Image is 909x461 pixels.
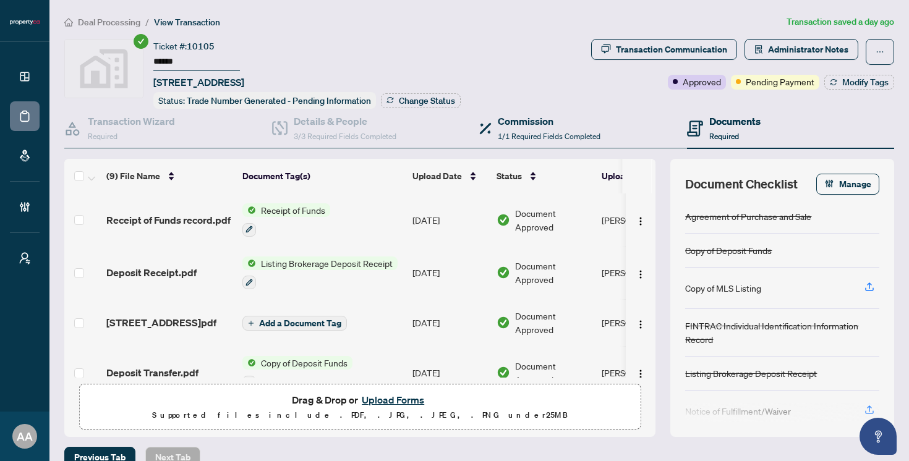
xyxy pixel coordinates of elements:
[78,17,140,28] span: Deal Processing
[242,203,256,217] img: Status Icon
[515,206,592,234] span: Document Approved
[631,363,651,383] button: Logo
[145,15,149,29] li: /
[242,256,256,270] img: Status Icon
[497,366,510,379] img: Document Status
[408,193,492,247] td: [DATE]
[876,48,884,56] span: ellipsis
[498,132,600,141] span: 1/1 Required Fields Completed
[636,369,646,379] img: Logo
[294,114,396,129] h4: Details & People
[768,40,848,59] span: Administrator Notes
[19,252,31,264] span: user-switch
[88,132,117,141] span: Required
[709,132,739,141] span: Required
[64,18,73,27] span: home
[248,320,254,326] span: plus
[824,75,894,90] button: Modify Tags
[187,95,371,106] span: Trade Number Generated - Pending Information
[685,281,761,295] div: Copy of MLS Listing
[242,256,398,290] button: Status IconListing Brokerage Deposit Receipt
[106,315,216,330] span: [STREET_ADDRESS]pdf
[636,216,646,226] img: Logo
[709,114,761,129] h4: Documents
[134,34,148,49] span: check-circle
[399,96,455,105] span: Change Status
[497,266,510,279] img: Document Status
[685,319,879,346] div: FINTRAC Individual Identification Information Record
[237,159,408,193] th: Document Tag(s)
[106,213,231,227] span: Receipt of Funds record.pdf
[745,39,858,60] button: Administrator Notes
[683,75,721,88] span: Approved
[636,319,646,329] img: Logo
[685,176,798,193] span: Document Checklist
[408,247,492,300] td: [DATE]
[408,159,492,193] th: Upload Date
[498,114,600,129] h4: Commission
[685,366,817,380] div: Listing Brokerage Deposit Receipt
[242,315,347,331] button: Add a Document Tag
[412,169,462,183] span: Upload Date
[101,159,237,193] th: (9) File Name
[597,346,689,399] td: [PERSON_NAME]
[631,210,651,230] button: Logo
[65,40,143,98] img: svg%3e
[597,247,689,300] td: [PERSON_NAME]
[292,392,428,408] span: Drag & Drop or
[106,169,160,183] span: (9) File Name
[87,408,633,423] p: Supported files include .PDF, .JPG, .JPEG, .PNG under 25 MB
[685,243,772,257] div: Copy of Deposit Funds
[259,319,341,328] span: Add a Document Tag
[358,392,428,408] button: Upload Forms
[256,203,330,217] span: Receipt of Funds
[242,203,330,237] button: Status IconReceipt of Funds
[597,159,689,193] th: Uploaded By
[497,169,522,183] span: Status
[17,428,33,445] span: AA
[106,365,198,380] span: Deposit Transfer.pdf
[839,174,871,194] span: Manage
[616,40,727,59] div: Transaction Communication
[860,418,897,455] button: Open asap
[636,269,646,279] img: Logo
[242,316,347,331] button: Add a Document Tag
[497,213,510,227] img: Document Status
[597,193,689,247] td: [PERSON_NAME]
[153,39,215,53] div: Ticket #:
[631,263,651,282] button: Logo
[591,39,737,60] button: Transaction Communication
[153,92,376,109] div: Status:
[381,93,461,108] button: Change Status
[842,78,889,87] span: Modify Tags
[497,316,510,329] img: Document Status
[256,356,352,370] span: Copy of Deposit Funds
[80,384,640,430] span: Drag & Drop orUpload FormsSupported files include .PDF, .JPG, .JPEG, .PNG under25MB
[106,265,197,280] span: Deposit Receipt.pdf
[492,159,597,193] th: Status
[256,256,398,270] span: Listing Brokerage Deposit Receipt
[746,75,814,88] span: Pending Payment
[242,356,352,389] button: Status IconCopy of Deposit Funds
[153,75,244,90] span: [STREET_ADDRESS]
[685,209,811,223] div: Agreement of Purchase and Sale
[631,313,651,332] button: Logo
[154,17,220,28] span: View Transaction
[816,174,879,195] button: Manage
[294,132,396,141] span: 3/3 Required Fields Completed
[10,19,40,26] img: logo
[754,45,763,54] span: solution
[88,114,175,129] h4: Transaction Wizard
[187,41,215,52] span: 10105
[515,309,592,336] span: Document Approved
[242,356,256,370] img: Status Icon
[597,299,689,346] td: [PERSON_NAME]
[408,346,492,399] td: [DATE]
[515,259,592,286] span: Document Approved
[408,299,492,346] td: [DATE]
[515,359,592,386] span: Document Approved
[787,15,894,29] article: Transaction saved a day ago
